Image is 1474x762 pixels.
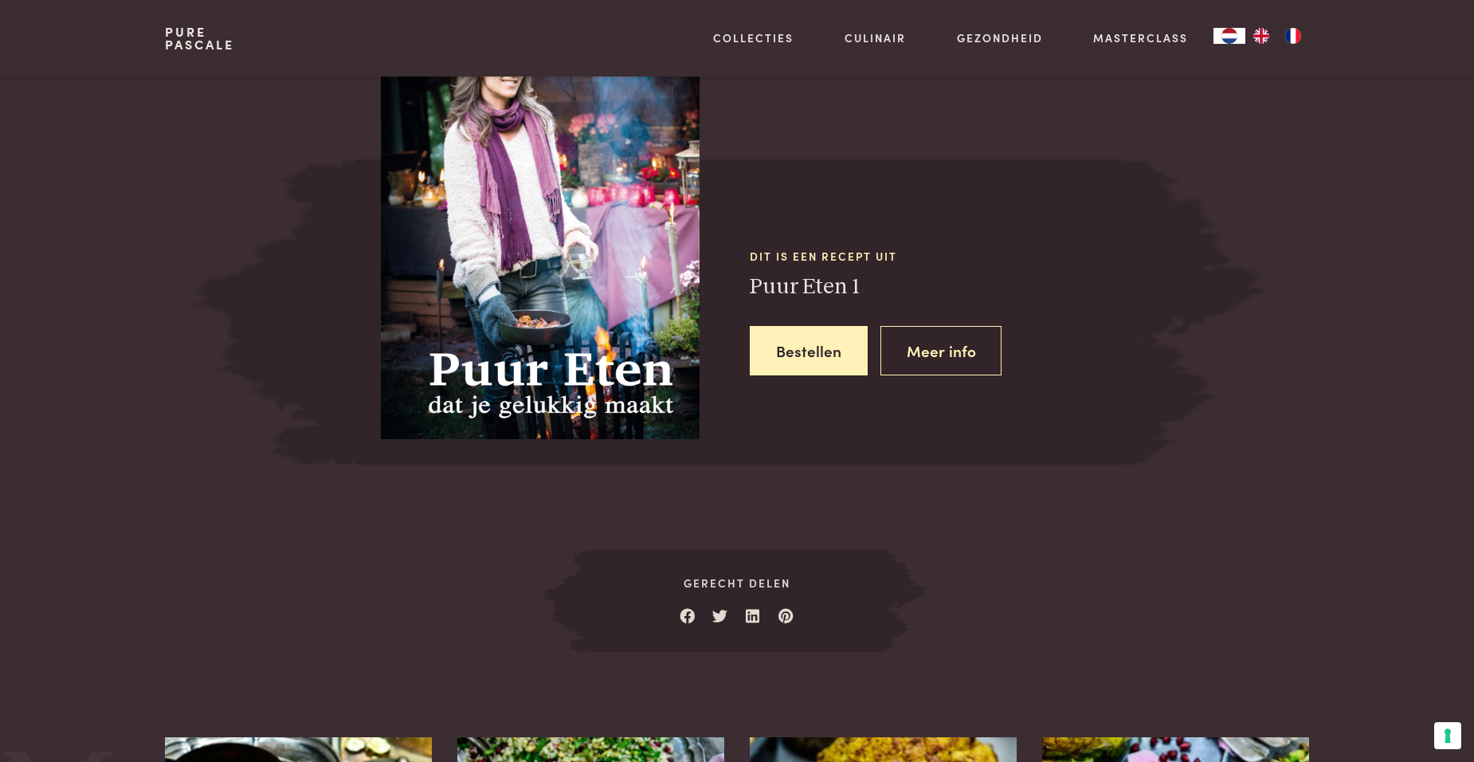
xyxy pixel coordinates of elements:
a: Masterclass [1093,29,1188,46]
span: Dit is een recept uit [750,248,1119,265]
button: Uw voorkeuren voor toestemming voor trackingtechnologieën [1434,722,1461,749]
a: FR [1277,28,1309,44]
span: Gerecht delen [594,575,880,591]
a: Collecties [713,29,794,46]
a: EN [1245,28,1277,44]
aside: Language selected: Nederlands [1213,28,1309,44]
a: Culinair [845,29,906,46]
a: PurePascale [165,26,234,51]
a: Gezondheid [957,29,1043,46]
ul: Language list [1245,28,1309,44]
a: Meer info [880,326,1002,376]
div: Language [1213,28,1245,44]
a: NL [1213,28,1245,44]
h3: Puur Eten 1 [750,273,1119,301]
a: Bestellen [750,326,868,376]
